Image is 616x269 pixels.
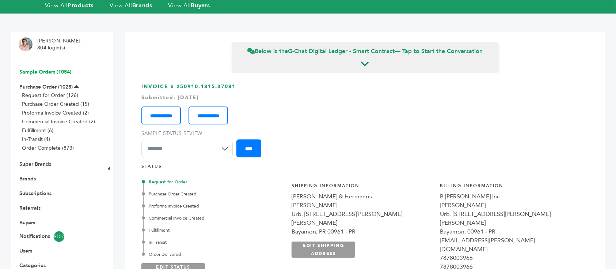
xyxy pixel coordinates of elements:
div: Urb. [STREET_ADDRESS][PERSON_NAME][PERSON_NAME] [440,210,581,227]
a: Buyers [19,219,35,226]
div: [PERSON_NAME] [440,201,581,210]
a: View AllBrands [110,1,152,10]
label: Sample Status Review [141,130,236,137]
div: [PERSON_NAME] [292,201,433,210]
a: Commercial Invoice Created (2) [22,118,95,125]
a: Users [19,247,32,254]
a: Purchase Order Created (15) [22,101,89,108]
div: Purchase Order Created [143,191,284,197]
div: 7878003966 [440,254,581,262]
strong: Brands [132,1,152,10]
a: Sample Orders (1054) [19,68,71,75]
h4: Billing Information [440,183,581,193]
li: [PERSON_NAME] - 804 login(s) [37,37,85,52]
a: Request for Order (126) [22,92,78,99]
div: [PERSON_NAME] & Hermanos [292,192,433,201]
div: [EMAIL_ADDRESS][PERSON_NAME][DOMAIN_NAME] [440,236,581,254]
div: In-Transit [143,239,284,246]
h4: Shipping Information [292,183,433,193]
h3: INVOICE # 250910-1315-37081 [141,83,589,163]
div: B [PERSON_NAME] Inc [440,192,581,201]
div: Urb. [STREET_ADDRESS][PERSON_NAME][PERSON_NAME] [292,210,433,227]
a: In-Transit (4) [22,136,50,143]
div: Submitted: [DATE] [141,94,589,101]
a: View AllBuyers [168,1,210,10]
a: Categories [19,262,46,269]
div: Bayamon, PR 00961 - PR [292,227,433,236]
div: Proforma Invoice Created [143,203,284,209]
a: Proforma Invoice Created (2) [22,109,89,116]
a: Referrals [19,205,41,212]
a: View AllProducts [45,1,94,10]
span: Below is the — Tap to Start the Conversation [248,47,483,55]
a: Order Complete (873) [22,145,74,152]
strong: Buyers [191,1,210,10]
a: EDIT SHIPPING ADDRESS [292,242,355,258]
div: Request for Order [143,179,284,185]
span: 5107 [54,231,64,242]
a: Fulfillment (6) [22,127,53,134]
h4: STATUS [141,163,589,173]
a: Purchase Order (1028) [19,83,73,90]
a: Subscriptions [19,190,52,197]
a: Notifications5107 [19,231,94,242]
a: Super Brands [19,161,51,168]
div: Fulfillment [143,227,284,233]
div: Order Delivered [143,251,284,258]
div: Bayamon, 00961 - PR [440,227,581,236]
strong: Products [68,1,93,10]
strong: G-Chat Digital Ledger - Smart Contract [288,47,395,55]
div: Commercial Invoice Created [143,215,284,221]
a: Brands [19,175,36,182]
